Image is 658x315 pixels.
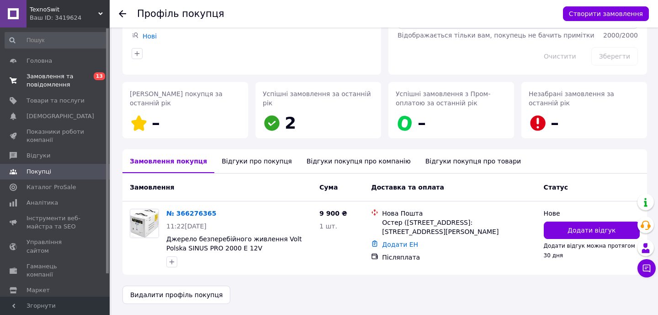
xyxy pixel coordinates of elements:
[122,286,230,304] button: Видалити профіль покупця
[396,90,490,107] span: Успішні замовлення з Пром-оплатою за останній рік
[27,183,76,191] span: Каталог ProSale
[418,114,426,132] span: –
[27,262,85,279] span: Гаманець компанії
[130,210,159,237] img: Фото товару
[382,241,418,248] a: Додати ЕН
[94,72,105,80] span: 13
[299,149,418,173] div: Відгуки покупця про компанію
[30,5,98,14] span: TexnoSwit
[130,209,159,238] a: Фото товару
[319,184,338,191] span: Cума
[214,149,299,173] div: Відгуки про покупця
[27,214,85,231] span: Інструменти веб-майстра та SEO
[27,238,85,255] span: Управління сайтом
[529,90,614,107] span: Незабрані замовлення за останній рік
[166,223,207,230] span: 11:22[DATE]
[27,286,50,294] span: Маркет
[27,72,85,89] span: Замовлення та повідомлення
[166,235,302,252] a: Джерело безперебійного живлення Volt Polska SINUS PRO 2000 E 12V
[382,218,536,236] div: Остер ([STREET_ADDRESS]: [STREET_ADDRESS][PERSON_NAME]
[5,32,108,49] input: Пошук
[568,226,616,235] span: Додати відгук
[27,199,58,207] span: Аналітика
[319,210,347,217] span: 9 900 ₴
[166,210,216,217] a: № 366276365
[544,209,640,218] div: Нове
[143,33,157,40] a: Нові
[122,149,214,173] div: Замовлення покупця
[30,14,110,22] div: Ваш ID: 3419624
[263,90,371,107] span: Успішні замовлення за останній рік
[382,253,536,262] div: Післяплата
[544,222,640,239] button: Додати відгук
[544,184,568,191] span: Статус
[130,90,223,107] span: [PERSON_NAME] покупця за останній рік
[130,184,174,191] span: Замовлення
[319,223,337,230] span: 1 шт.
[371,184,444,191] span: Доставка та оплата
[398,32,594,39] span: Відображається тільки вам, покупець не бачить примітки
[551,114,559,132] span: –
[27,128,85,144] span: Показники роботи компанії
[418,149,528,173] div: Відгуки покупця про товари
[563,6,649,21] button: Створити замовлення
[119,9,126,18] div: Повернутися назад
[152,114,160,132] span: –
[285,114,296,132] span: 2
[637,259,656,277] button: Чат з покупцем
[27,112,94,120] span: [DEMOGRAPHIC_DATA]
[603,32,638,39] span: 2000 / 2000
[27,57,52,65] span: Головна
[544,243,635,258] span: Додати відгук можна протягом 30 дня
[27,97,85,105] span: Товари та послуги
[137,8,224,19] h1: Профіль покупця
[27,152,50,160] span: Відгуки
[382,209,536,218] div: Нова Пошта
[27,168,51,176] span: Покупці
